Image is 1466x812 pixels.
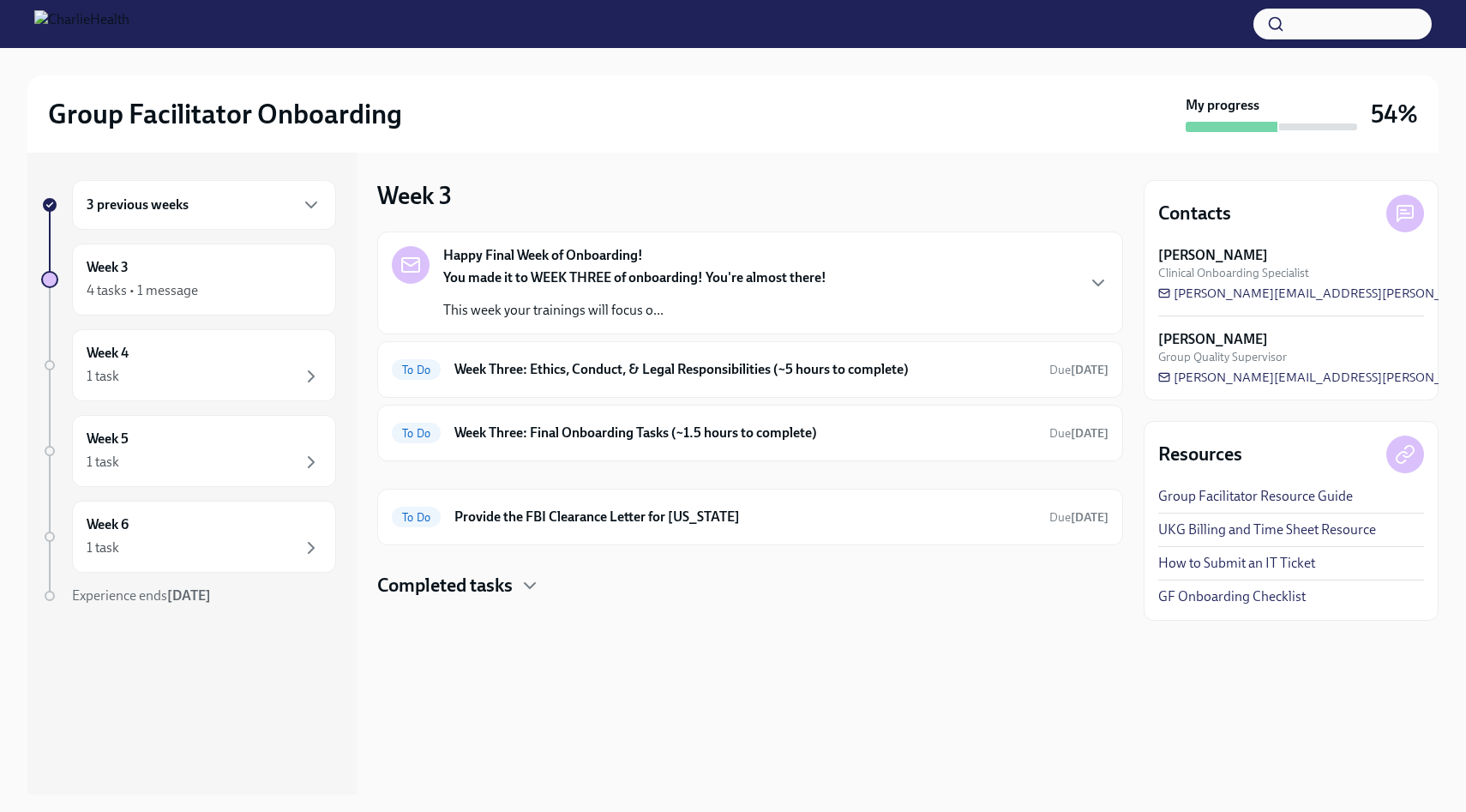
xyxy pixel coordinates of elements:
a: Week 61 task [41,501,336,573]
strong: [DATE] [1071,426,1109,441]
span: Due [1049,426,1109,441]
h6: Week 4 [87,344,129,363]
span: To Do [392,364,441,376]
a: GF Onboarding Checklist [1158,587,1306,606]
a: UKG Billing and Time Sheet Resource [1158,520,1376,539]
a: Week 34 tasks • 1 message [41,244,336,316]
span: Due [1049,363,1109,377]
a: Week 51 task [41,415,336,487]
h6: Week Three: Final Onboarding Tasks (~1.5 hours to complete) [454,424,1036,442]
h6: Week 3 [87,258,129,277]
h4: Completed tasks [377,573,513,598]
h3: Week 3 [377,180,452,211]
div: 3 previous weeks [72,180,336,230]
a: To DoProvide the FBI Clearance Letter for [US_STATE]Due[DATE] [392,503,1109,531]
span: Experience ends [72,587,211,604]
img: CharlieHealth [34,10,129,38]
strong: [PERSON_NAME] [1158,246,1268,265]
span: Clinical Onboarding Specialist [1158,265,1309,281]
a: Week 41 task [41,329,336,401]
h2: Group Facilitator Onboarding [48,97,402,131]
div: 4 tasks • 1 message [87,281,198,300]
strong: My progress [1186,96,1259,115]
h6: 3 previous weeks [87,195,189,214]
span: Group Quality Supervisor [1158,349,1287,365]
div: Completed tasks [377,573,1123,598]
h6: Week Three: Ethics, Conduct, & Legal Responsibilities (~5 hours to complete) [454,360,1036,379]
h6: Provide the FBI Clearance Letter for [US_STATE] [454,508,1036,526]
a: How to Submit an IT Ticket [1158,554,1315,573]
h6: Week 6 [87,515,129,534]
strong: [DATE] [1071,510,1109,525]
div: 1 task [87,367,119,386]
a: To DoWeek Three: Ethics, Conduct, & Legal Responsibilities (~5 hours to complete)Due[DATE] [392,356,1109,383]
h3: 54% [1371,99,1418,129]
h6: Week 5 [87,430,129,448]
strong: [DATE] [1071,363,1109,377]
span: To Do [392,511,441,524]
a: Group Facilitator Resource Guide [1158,487,1353,506]
a: To DoWeek Three: Final Onboarding Tasks (~1.5 hours to complete)Due[DATE] [392,419,1109,447]
span: August 23rd, 2025 07:00 [1049,425,1109,442]
div: 1 task [87,453,119,472]
strong: [PERSON_NAME] [1158,330,1268,349]
strong: You made it to WEEK THREE of onboarding! You're almost there! [443,269,826,286]
h4: Contacts [1158,201,1231,226]
h4: Resources [1158,442,1242,467]
p: This week your trainings will focus o... [443,301,826,320]
div: 1 task [87,538,119,557]
span: August 25th, 2025 07:00 [1049,362,1109,378]
strong: [DATE] [167,587,211,604]
strong: Happy Final Week of Onboarding! [443,246,643,265]
span: To Do [392,427,441,440]
span: Due [1049,510,1109,525]
span: September 9th, 2025 07:00 [1049,509,1109,526]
